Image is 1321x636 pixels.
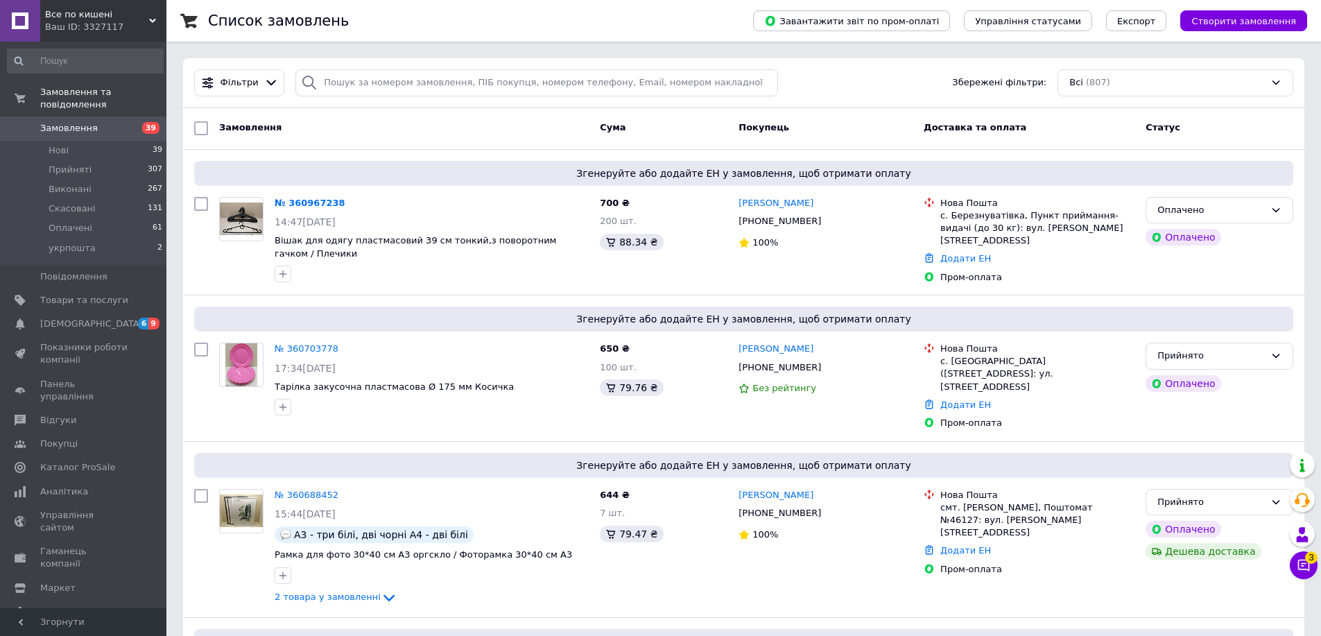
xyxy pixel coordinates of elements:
span: Показники роботи компанії [40,341,128,366]
span: Згенеруйте або додайте ЕН у замовлення, щоб отримати оплату [200,458,1288,472]
span: Скасовані [49,203,96,215]
div: [PHONE_NUMBER] [736,212,824,230]
span: Завантажити звіт по пром-оплаті [764,15,939,27]
span: Фільтри [221,76,259,89]
span: Створити замовлення [1191,16,1296,26]
span: Всі [1069,76,1083,89]
button: Чат з покупцем3 [1290,551,1318,579]
span: Панель управління [40,378,128,403]
span: Згенеруйте або додайте ЕН у замовлення, щоб отримати оплату [200,312,1288,326]
span: 9 [148,318,159,329]
div: [PHONE_NUMBER] [736,359,824,377]
span: Управління сайтом [40,509,128,534]
a: Тарілка закусочна пластмасова Ø 175 мм Косичка [275,381,514,392]
span: Відгуки [40,414,76,427]
span: Управління статусами [975,16,1081,26]
a: Фото товару [219,489,264,533]
span: Все по кишені [45,8,149,21]
button: Завантажити звіт по пром-оплаті [753,10,950,31]
span: 2 [157,242,162,255]
span: 39 [153,144,162,157]
span: Аналітика [40,485,88,498]
a: [PERSON_NAME] [739,489,813,502]
span: Покупці [40,438,78,450]
span: Статус [1146,122,1180,132]
a: [PERSON_NAME] [739,343,813,356]
a: № 360967238 [275,198,345,208]
h1: Список замовлень [208,12,349,29]
span: 14:47[DATE] [275,216,336,227]
div: Оплачено [1146,375,1220,392]
span: А3 - три білі, дві чорні А4 - дві білі [294,529,468,540]
span: укрпошта [49,242,96,255]
span: Повідомлення [40,270,107,283]
img: Фото товару [225,343,258,386]
div: с. Березнуватівка, Пункт приймання-видачі (до 30 кг): вул. [PERSON_NAME][STREET_ADDRESS] [940,209,1134,248]
span: Оплачені [49,222,92,234]
a: № 360688452 [275,490,338,500]
input: Пошук за номером замовлення, ПІБ покупця, номером телефону, Email, номером накладної [295,69,778,96]
div: Оплачено [1157,203,1265,218]
div: с. [GEOGRAPHIC_DATA] ([STREET_ADDRESS]: ул. [STREET_ADDRESS] [940,355,1134,393]
span: 131 [148,203,162,215]
span: 200 шт. [600,216,637,226]
div: Прийнято [1157,349,1265,363]
span: 2 товара у замовленні [275,592,381,603]
button: Управління статусами [964,10,1092,31]
button: Експорт [1106,10,1167,31]
span: Експорт [1117,16,1156,26]
div: 79.76 ₴ [600,379,663,396]
span: 700 ₴ [600,198,630,208]
span: Замовлення [219,122,282,132]
span: Виконані [49,183,92,196]
div: Дешева доставка [1146,543,1261,560]
span: Збережені фільтри: [952,76,1046,89]
img: :speech_balloon: [280,529,291,540]
img: Фото товару [220,495,263,527]
input: Пошук [7,49,164,74]
span: [DEMOGRAPHIC_DATA] [40,318,143,330]
span: 15:44[DATE] [275,508,336,519]
a: Додати ЕН [940,545,991,556]
span: Cума [600,122,625,132]
div: Оплачено [1146,229,1220,246]
a: Фото товару [219,343,264,387]
span: Каталог ProSale [40,461,115,474]
span: (807) [1086,77,1110,87]
span: Замовлення та повідомлення [40,86,166,111]
span: Доставка та оплата [924,122,1026,132]
span: Маркет [40,582,76,594]
div: 79.47 ₴ [600,526,663,542]
a: Фото товару [219,197,264,241]
span: 100% [752,529,778,540]
span: Згенеруйте або додайте ЕН у замовлення, щоб отримати оплату [200,166,1288,180]
div: Нова Пошта [940,489,1134,501]
span: 644 ₴ [600,490,630,500]
span: 100 шт. [600,362,637,372]
span: Гаманець компанії [40,545,128,570]
a: Рамка для фото 30*40 см А3 оргскло / Фоторамка 30*40 см А3 [275,549,572,560]
span: Нові [49,144,69,157]
div: смт. [PERSON_NAME], Поштомат №46127: вул. [PERSON_NAME][STREET_ADDRESS] [940,501,1134,540]
a: 2 товара у замовленні [275,592,397,602]
div: Нова Пошта [940,343,1134,355]
div: Нова Пошта [940,197,1134,209]
span: Товари та послуги [40,294,128,307]
span: 267 [148,183,162,196]
button: Створити замовлення [1180,10,1307,31]
span: 3 [1305,549,1318,562]
div: 88.34 ₴ [600,234,663,250]
a: Вішак для одягу пластмасовий 39 см тонкий,з поворотним гачком / Плечики [275,235,556,259]
span: Замовлення [40,122,98,135]
span: Без рейтингу [752,383,816,393]
div: Прийнято [1157,495,1265,510]
span: Прийняті [49,164,92,176]
div: Ваш ID: 3327117 [45,21,166,33]
div: Пром-оплата [940,271,1134,284]
a: № 360703778 [275,343,338,354]
span: 7 шт. [600,508,625,518]
a: Додати ЕН [940,399,991,410]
